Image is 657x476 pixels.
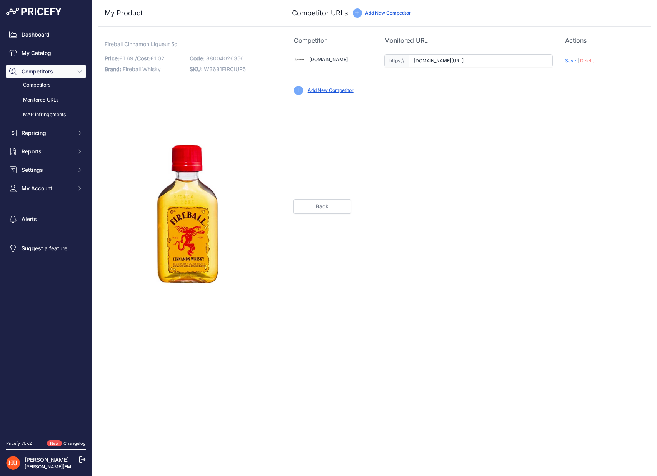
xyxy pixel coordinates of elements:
button: My Account [6,181,86,195]
span: / £ [135,55,165,62]
span: Delete [580,58,594,63]
span: 1.02 [154,55,165,62]
button: Reports [6,145,86,158]
img: Pricefy Logo [6,8,62,15]
span: 1.69 [123,55,133,62]
span: https:// [384,54,409,67]
span: 88004026356 [206,55,244,62]
a: [DOMAIN_NAME] [309,57,348,62]
span: Fireball Whisky [123,66,161,72]
a: Monitored URLs [6,93,86,107]
span: Settings [22,166,72,174]
a: MAP infringements [6,108,86,121]
button: Competitors [6,65,86,78]
span: Save [565,58,576,63]
a: Alerts [6,212,86,226]
span: Brand: [105,66,121,72]
div: Pricefy v1.7.2 [6,440,32,447]
p: Competitor [294,36,372,45]
span: Competitors [22,68,72,75]
a: Dashboard [6,28,86,42]
button: Settings [6,163,86,177]
a: Add New Competitor [365,10,411,16]
p: Actions [565,36,643,45]
span: My Account [22,185,72,192]
span: W3681FIRCIUR5 [204,66,246,72]
span: Repricing [22,129,72,137]
a: Competitors [6,78,86,92]
span: New [47,440,62,447]
a: [PERSON_NAME][EMAIL_ADDRESS][DOMAIN_NAME] [25,464,143,469]
a: Changelog [63,441,86,446]
a: [PERSON_NAME] [25,456,69,463]
a: Add New Competitor [308,87,354,93]
span: Price: [105,55,119,62]
a: My Catalog [6,46,86,60]
span: SKU: [190,66,202,72]
input: thebottleclub.com/product [409,54,553,67]
span: Fireball Cinnamon Liqueur 5cl [105,39,178,49]
nav: Sidebar [6,28,86,431]
a: Suggest a feature [6,241,86,255]
p: Monitored URL [384,36,553,45]
h3: Competitor URLs [292,8,348,18]
h3: My Product [105,8,270,18]
span: | [577,58,579,63]
span: Cost: [137,55,150,62]
span: Reports [22,148,72,155]
button: Repricing [6,126,86,140]
span: Code: [190,55,205,62]
p: £ [105,53,185,64]
a: Back [293,199,351,214]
